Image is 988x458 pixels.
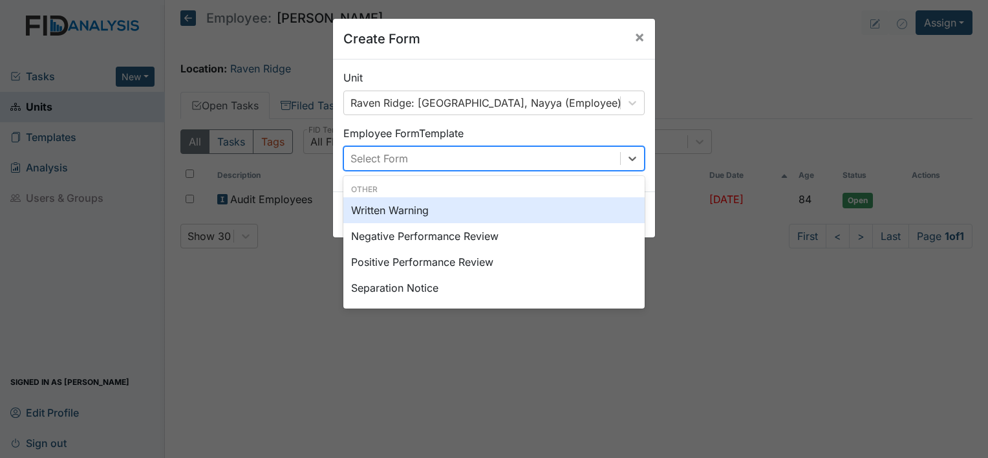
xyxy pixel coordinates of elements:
[350,95,621,111] div: Raven Ridge: [GEOGRAPHIC_DATA], Nayya (Employee)
[624,19,655,55] button: Close
[343,223,645,249] div: Negative Performance Review
[343,197,645,223] div: Written Warning
[343,275,645,301] div: Separation Notice
[343,70,363,85] label: Unit
[350,151,408,166] div: Select Form
[343,29,420,49] h5: Create Form
[343,184,645,195] div: Other
[343,125,464,141] label: Employee Form Template
[343,249,645,275] div: Positive Performance Review
[634,27,645,46] span: ×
